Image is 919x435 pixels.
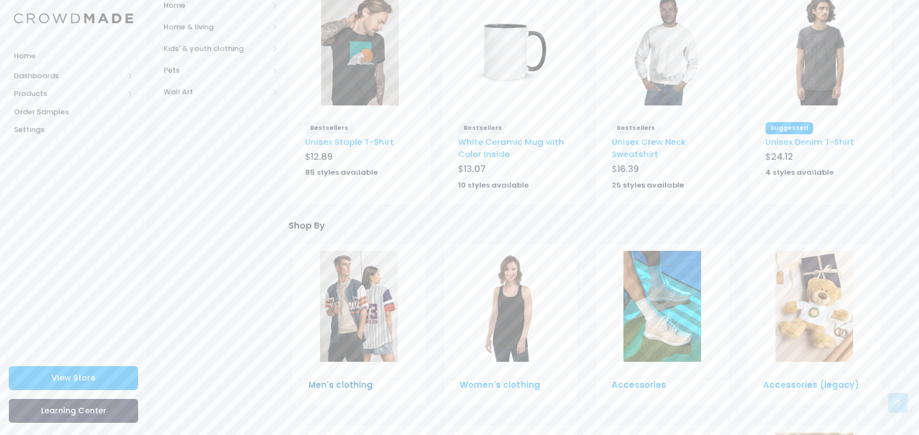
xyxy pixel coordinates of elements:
[9,399,138,423] a: Learning Center
[612,379,666,391] a: Accessories
[617,163,639,175] span: 16.39
[765,167,834,178] strong: 4 styles available
[305,136,394,148] a: Unisex Staple T-Shirt
[14,13,133,24] img: Logo
[288,214,891,233] div: Shop By
[460,379,540,391] a: Women's clothing
[14,50,133,62] span: Home
[612,180,684,190] strong: 25 styles available
[164,87,268,98] span: Wall Art
[458,180,529,190] strong: 10 styles available
[164,22,268,33] span: Home & living
[771,150,793,163] span: 24.12
[305,122,354,134] span: Bestsellers
[14,124,133,135] span: Settings
[612,163,722,178] div: $
[765,136,854,148] a: Unisex Denim T-Shirt
[9,366,138,390] a: View Store
[311,150,333,163] span: 12.89
[52,372,95,383] span: View Store
[41,405,106,416] span: Learning Center
[458,163,568,178] div: $
[164,43,268,54] span: Kids' & youth clothing
[612,136,686,160] a: Unisex Crew Neck Sweatshirt
[164,65,268,76] span: Pets
[14,107,133,118] span: Order Samples
[612,122,661,134] span: Bestsellers
[305,167,378,178] strong: 85 styles available
[763,379,859,391] a: Accessories (legacy)
[464,163,486,175] span: 13.07
[305,150,415,166] div: $
[14,70,124,82] span: Dashboards
[765,150,876,166] div: $
[458,136,564,160] a: White Ceramic Mug with Color Inside
[765,122,814,134] span: Suggested
[458,122,507,134] span: Bestsellers
[14,88,124,99] span: Products
[308,379,373,391] a: Men's clothing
